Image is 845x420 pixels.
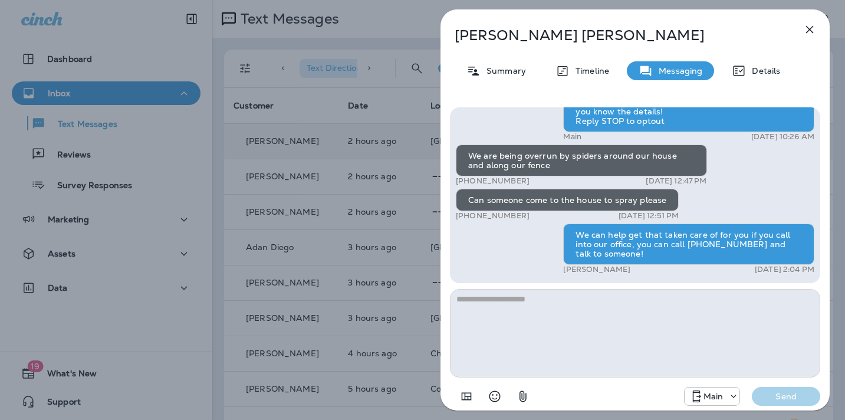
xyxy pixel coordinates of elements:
div: We can help get that taken care of for you if you call into our office, you can call [PHONE_NUMBE... [563,224,814,265]
p: [DATE] 2:04 PM [755,265,814,274]
div: +1 (817) 482-3792 [685,389,740,403]
p: [PERSON_NAME] [563,265,630,274]
p: Timeline [570,66,609,76]
p: [PHONE_NUMBER] [456,211,530,221]
button: Select an emoji [483,385,507,408]
div: We are being overrun by spiders around our house and along our fence [456,145,707,176]
button: Add in a premade template [455,385,478,408]
p: Main [563,132,581,142]
p: [DATE] 12:47 PM [646,176,706,186]
p: [PHONE_NUMBER] [456,176,530,186]
p: Messaging [653,66,702,76]
p: [DATE] 10:26 AM [751,132,814,142]
div: Can someone come to the house to spray please [456,189,679,211]
p: Main [703,392,724,401]
p: [DATE] 12:51 PM [619,211,679,221]
p: Details [746,66,780,76]
p: [PERSON_NAME] [PERSON_NAME] [455,27,777,44]
p: Summary [481,66,526,76]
